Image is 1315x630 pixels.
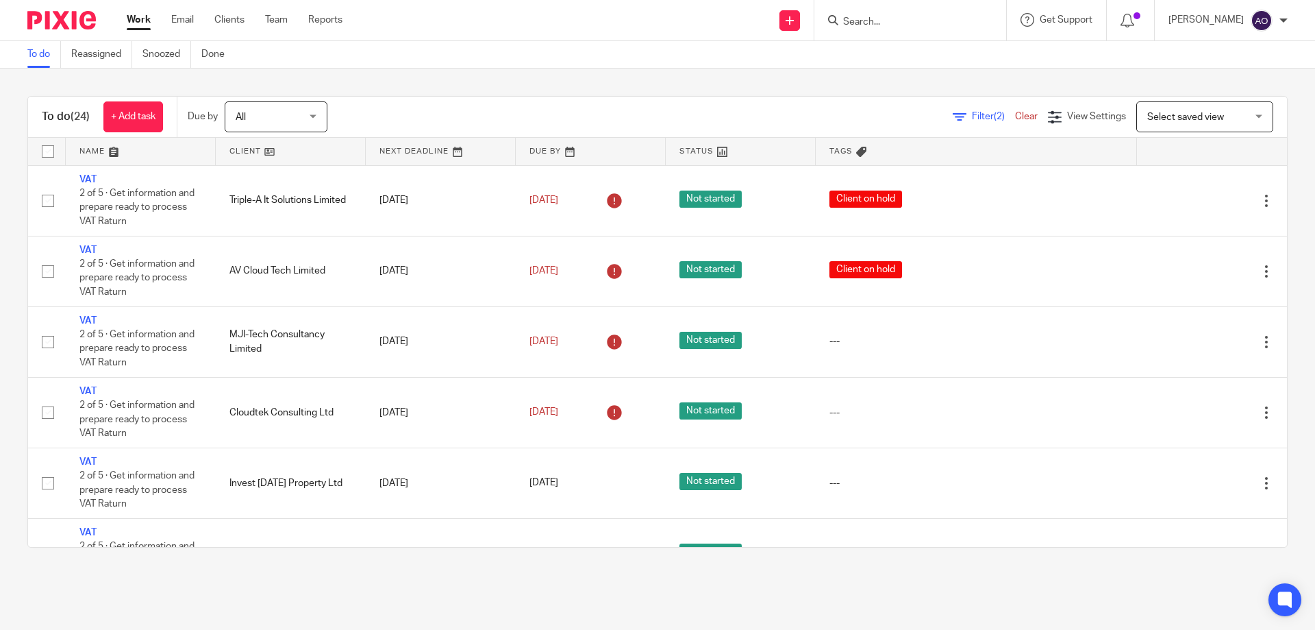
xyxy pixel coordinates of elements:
[103,101,163,132] a: + Add task
[79,259,195,297] span: 2 of 5 · Get information and prepare ready to process VAT Raturn
[79,457,97,467] a: VAT
[829,261,902,278] span: Client on hold
[679,544,742,561] span: Not started
[1168,13,1244,27] p: [PERSON_NAME]
[216,306,366,377] td: MJI-Tech Consultancy Limited
[79,316,97,326] a: VAT
[79,542,195,579] span: 2 of 5 · Get information and prepare ready to process VAT Raturn
[216,377,366,448] td: Cloudtek Consulting Ltd
[1015,112,1038,121] a: Clear
[366,377,516,448] td: [DATE]
[529,266,558,276] span: [DATE]
[71,41,132,68] a: Reassigned
[201,41,235,68] a: Done
[79,189,195,226] span: 2 of 5 · Get information and prepare ready to process VAT Raturn
[79,387,97,396] a: VAT
[79,175,97,184] a: VAT
[79,528,97,537] a: VAT
[529,195,558,205] span: [DATE]
[42,110,90,124] h1: To do
[366,165,516,236] td: [DATE]
[679,473,742,490] span: Not started
[679,261,742,278] span: Not started
[842,16,965,29] input: Search
[216,448,366,518] td: Invest [DATE] Property Ltd
[529,478,558,488] span: [DATE]
[829,147,853,155] span: Tags
[71,111,90,122] span: (24)
[679,191,742,208] span: Not started
[366,518,516,589] td: [DATE]
[1251,10,1273,32] img: svg%3E
[829,335,1123,348] div: ---
[529,407,558,417] span: [DATE]
[829,547,1123,561] div: ---
[529,337,558,346] span: [DATE]
[216,236,366,306] td: AV Cloud Tech Limited
[216,165,366,236] td: Triple-A It Solutions Limited
[79,245,97,255] a: VAT
[366,448,516,518] td: [DATE]
[27,11,96,29] img: Pixie
[216,518,366,589] td: Livya Limited
[679,332,742,349] span: Not started
[679,402,742,420] span: Not started
[972,112,1015,121] span: Filter
[829,476,1123,490] div: ---
[79,471,195,509] span: 2 of 5 · Get information and prepare ready to process VAT Raturn
[265,13,288,27] a: Team
[1040,15,1092,25] span: Get Support
[127,13,151,27] a: Work
[994,112,1005,121] span: (2)
[214,13,245,27] a: Clients
[171,13,194,27] a: Email
[1067,112,1126,121] span: View Settings
[79,330,195,367] span: 2 of 5 · Get information and prepare ready to process VAT Raturn
[27,41,61,68] a: To do
[366,306,516,377] td: [DATE]
[829,406,1123,420] div: ---
[142,41,191,68] a: Snoozed
[1147,112,1224,122] span: Select saved view
[188,110,218,123] p: Due by
[308,13,342,27] a: Reports
[236,112,246,122] span: All
[829,191,902,208] span: Client on hold
[79,400,195,438] span: 2 of 5 · Get information and prepare ready to process VAT Raturn
[366,236,516,306] td: [DATE]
